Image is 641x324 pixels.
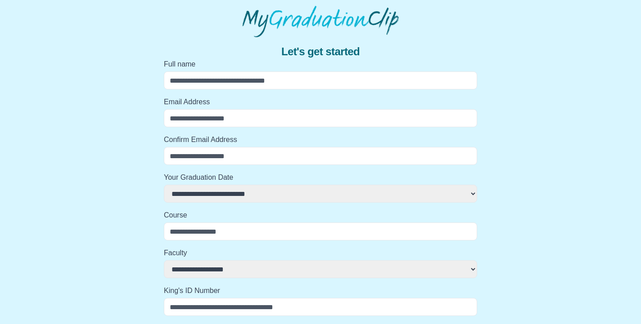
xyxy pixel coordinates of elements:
label: Full name [164,59,477,70]
label: Faculty [164,248,477,258]
label: Confirm Email Address [164,134,477,145]
label: King's ID Number [164,285,477,296]
label: Course [164,210,477,221]
label: Your Graduation Date [164,172,477,183]
label: Email Address [164,97,477,107]
span: Let's get started [281,44,360,59]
